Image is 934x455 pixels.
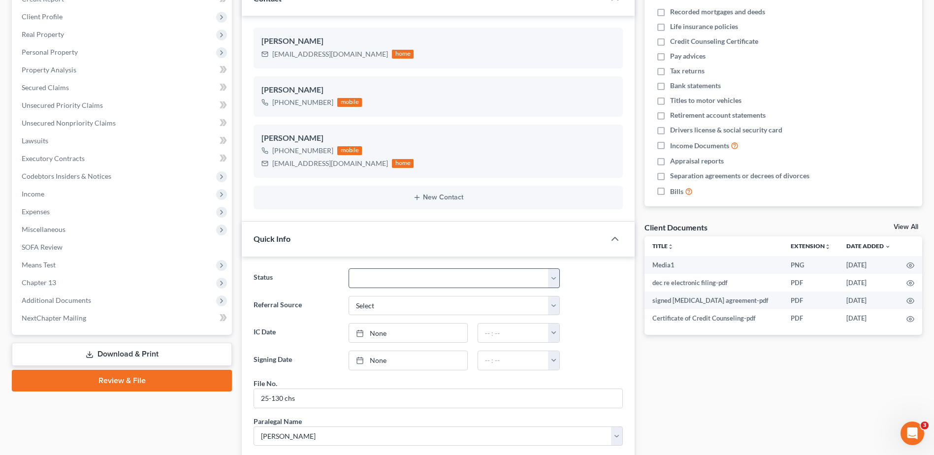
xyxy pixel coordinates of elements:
[644,274,783,292] td: dec re electronic filing-pdf
[22,243,63,251] span: SOFA Review
[22,260,56,269] span: Means Test
[644,309,783,327] td: Certificate of Credit Counseling-pdf
[478,324,548,342] input: -- : --
[22,136,48,145] span: Lawsuits
[825,244,831,250] i: unfold_more
[22,48,78,56] span: Personal Property
[22,172,111,180] span: Codebtors Insiders & Notices
[670,96,741,105] span: Titles to motor vehicles
[249,351,343,370] label: Signing Date
[254,234,290,243] span: Quick Info
[885,244,891,250] i: expand_more
[22,65,76,74] span: Property Analysis
[670,187,683,196] span: Bills
[670,125,782,135] span: Drivers license & social security card
[249,323,343,343] label: IC Date
[670,156,724,166] span: Appraisal reports
[22,30,64,38] span: Real Property
[670,171,809,181] span: Separation agreements or decrees of divorces
[14,61,232,79] a: Property Analysis
[22,154,85,162] span: Executory Contracts
[261,132,615,144] div: [PERSON_NAME]
[254,378,277,389] div: File No.
[22,296,91,304] span: Additional Documents
[22,207,50,216] span: Expenses
[22,314,86,322] span: NextChapter Mailing
[254,389,622,408] input: --
[791,242,831,250] a: Extensionunfold_more
[337,98,362,107] div: mobile
[783,274,838,292] td: PDF
[22,278,56,287] span: Chapter 13
[14,114,232,132] a: Unsecured Nonpriority Claims
[22,225,65,233] span: Miscellaneous
[921,422,929,429] span: 3
[249,268,343,288] label: Status
[22,190,44,198] span: Income
[272,146,333,156] div: [PHONE_NUMBER]
[670,36,758,46] span: Credit Counseling Certificate
[349,324,467,342] a: None
[838,309,899,327] td: [DATE]
[392,50,414,59] div: home
[670,7,765,17] span: Recorded mortgages and deeds
[272,49,388,59] div: [EMAIL_ADDRESS][DOMAIN_NAME]
[22,83,69,92] span: Secured Claims
[14,97,232,114] a: Unsecured Priority Claims
[901,422,924,445] iframe: Intercom live chat
[14,79,232,97] a: Secured Claims
[14,132,232,150] a: Lawsuits
[22,101,103,109] span: Unsecured Priority Claims
[272,97,333,107] div: [PHONE_NUMBER]
[783,256,838,274] td: PNG
[261,35,615,47] div: [PERSON_NAME]
[670,81,721,91] span: Bank statements
[838,274,899,292] td: [DATE]
[254,416,302,426] div: Paralegal Name
[392,159,414,168] div: home
[14,309,232,327] a: NextChapter Mailing
[838,292,899,309] td: [DATE]
[670,110,766,120] span: Retirement account statements
[644,292,783,309] td: signed [MEDICAL_DATA] agreement-pdf
[12,370,232,391] a: Review & File
[12,343,232,366] a: Download & Print
[670,22,738,32] span: Life insurance policies
[261,194,615,201] button: New Contact
[668,244,674,250] i: unfold_more
[22,12,63,21] span: Client Profile
[478,351,548,370] input: -- : --
[894,224,918,230] a: View All
[652,242,674,250] a: Titleunfold_more
[22,119,116,127] span: Unsecured Nonpriority Claims
[670,66,705,76] span: Tax returns
[14,238,232,256] a: SOFA Review
[249,296,343,316] label: Referral Source
[261,84,615,96] div: [PERSON_NAME]
[783,309,838,327] td: PDF
[337,146,362,155] div: mobile
[349,351,467,370] a: None
[783,292,838,309] td: PDF
[644,222,708,232] div: Client Documents
[838,256,899,274] td: [DATE]
[644,256,783,274] td: Media1
[846,242,891,250] a: Date Added expand_more
[14,150,232,167] a: Executory Contracts
[670,51,706,61] span: Pay advices
[272,159,388,168] div: [EMAIL_ADDRESS][DOMAIN_NAME]
[670,141,729,151] span: Income Documents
